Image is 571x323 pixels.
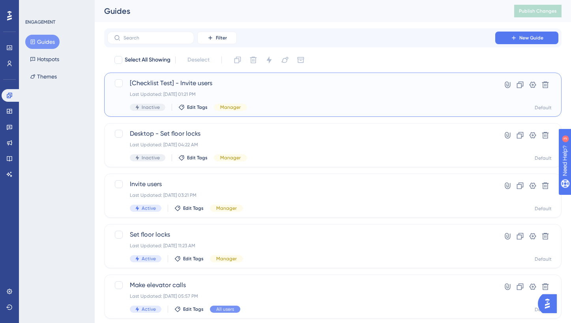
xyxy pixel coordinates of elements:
[130,192,473,198] div: Last Updated: [DATE] 03:21 PM
[25,52,64,66] button: Hotspots
[19,2,49,11] span: Need Help?
[183,306,204,312] span: Edit Tags
[178,155,208,161] button: Edit Tags
[519,35,543,41] span: New Guide
[130,293,473,299] div: Last Updated: [DATE] 05:57 PM
[174,256,204,262] button: Edit Tags
[104,6,494,17] div: Guides
[142,256,156,262] span: Active
[130,280,473,290] span: Make elevator calls
[130,78,473,88] span: [Checklist Test] - Invite users
[130,230,473,239] span: Set floor locks
[514,5,562,17] button: Publish Changes
[130,243,473,249] div: Last Updated: [DATE] 11:23 AM
[130,142,473,148] div: Last Updated: [DATE] 04:22 AM
[197,32,237,44] button: Filter
[124,35,187,41] input: Search
[183,256,204,262] span: Edit Tags
[187,155,208,161] span: Edit Tags
[535,306,552,313] div: Default
[178,104,208,110] button: Edit Tags
[180,53,217,67] button: Deselect
[216,35,227,41] span: Filter
[495,32,558,44] button: New Guide
[220,155,241,161] span: Manager
[142,104,160,110] span: Inactive
[142,205,156,211] span: Active
[25,35,60,49] button: Guides
[535,105,552,111] div: Default
[216,256,237,262] span: Manager
[187,55,210,65] span: Deselect
[216,205,237,211] span: Manager
[25,69,62,84] button: Themes
[183,205,204,211] span: Edit Tags
[519,8,557,14] span: Publish Changes
[538,292,562,316] iframe: UserGuiding AI Assistant Launcher
[216,306,234,312] span: All users
[130,129,473,138] span: Desktop - Set floor locks
[125,55,170,65] span: Select All Showing
[130,91,473,97] div: Last Updated: [DATE] 01:21 PM
[535,205,552,212] div: Default
[142,155,160,161] span: Inactive
[55,4,57,10] div: 3
[187,104,208,110] span: Edit Tags
[142,306,156,312] span: Active
[25,19,55,25] div: ENGAGEMENT
[174,306,204,312] button: Edit Tags
[174,205,204,211] button: Edit Tags
[130,179,473,189] span: Invite users
[535,155,552,161] div: Default
[535,256,552,262] div: Default
[220,104,241,110] span: Manager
